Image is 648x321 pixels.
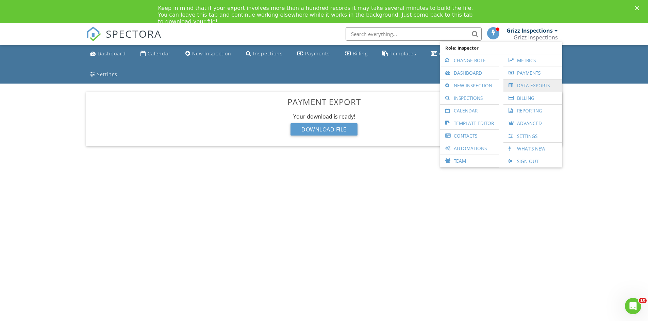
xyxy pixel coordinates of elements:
h3: Payment Export [92,97,557,106]
a: SPECTORA [86,32,162,47]
span: SPECTORA [106,26,162,41]
div: Keep in mind that if your export involves more than a hundred records it may take several minutes... [158,5,479,25]
a: Settings [87,68,120,81]
span: Role: Inspector [444,42,559,54]
a: Dashboard [444,67,496,79]
a: What's New [507,143,559,155]
img: The Best Home Inspection Software - Spectora [86,26,101,41]
div: New Inspection [192,50,231,57]
a: Data Exports [507,79,559,92]
a: New Inspection [444,79,496,92]
a: Inspections [444,92,496,104]
a: Payments [507,67,559,79]
a: Settings [507,130,559,142]
div: Payments [305,50,330,57]
div: Download File [290,123,358,136]
a: Sign Out [507,155,559,167]
a: Dashboard [87,48,129,60]
input: Search everything... [346,27,482,41]
a: Template Editor [444,117,496,129]
div: Contacts [439,50,462,57]
a: Reporting [507,105,559,117]
a: Calendar [444,105,496,117]
a: Billing [507,92,559,104]
div: Billing [353,50,368,57]
a: Calendar [138,48,173,60]
a: Contacts [444,130,496,142]
a: Advanced [507,117,559,130]
a: Billing [342,48,370,60]
div: Calendar [148,50,171,57]
a: Team [444,155,496,167]
a: Contacts [428,48,464,60]
a: Automations [444,142,496,155]
div: Templates [390,50,416,57]
a: Payments [295,48,333,60]
div: Grizz Inspections [514,34,558,41]
span: 10 [639,298,647,303]
div: Close [635,6,642,10]
div: Grizz Inspections [506,27,553,34]
a: Metrics [507,54,559,67]
iframe: Intercom live chat [625,298,641,314]
a: Inspections [243,48,285,60]
a: New Inspection [183,48,234,60]
div: Inspections [253,50,283,57]
a: Templates [380,48,419,60]
div: Your download is ready! [92,113,557,120]
a: Change Role [444,54,496,67]
div: Settings [97,71,117,77]
div: Dashboard [98,50,126,57]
